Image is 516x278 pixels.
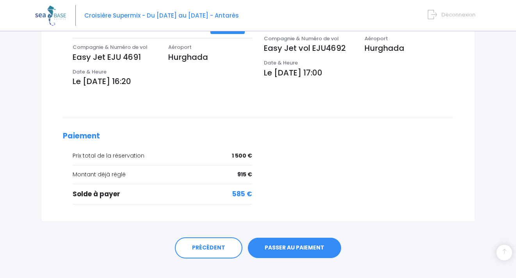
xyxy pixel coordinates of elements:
h2: Paiement [63,132,453,141]
div: Solde à payer [73,189,252,199]
span: 585 € [232,189,252,199]
p: Easy Jet EJU 4691 [73,51,157,63]
span: Date & Heure [73,68,107,75]
span: Croisière Supermix - Du [DATE] au [DATE] - Antarès [84,11,239,20]
span: 915 € [237,170,252,179]
p: Easy Jet vol EJU4692 [264,42,353,54]
span: Compagnie & Numéro de vol [264,35,339,42]
div: Prix total de la réservation [73,152,252,160]
span: Compagnie & Numéro de vol [73,43,148,51]
div: Montant déjà réglé [73,170,252,179]
a: PRÉCÉDENT [175,237,242,258]
span: Déconnexion [441,11,475,18]
p: Hurghada [365,42,454,54]
p: Hurghada [168,51,252,63]
span: Date & Heure [264,59,298,66]
a: PASSER AU PAIEMENT [248,238,341,258]
span: Aéroport [365,35,388,42]
span: 1 500 € [232,152,252,160]
p: Le [DATE] 16:20 [73,75,252,87]
span: Aéroport [168,43,192,51]
p: Le [DATE] 17:00 [264,67,453,79]
h3: Arrivée en [GEOGRAPHIC_DATA] [67,14,210,32]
